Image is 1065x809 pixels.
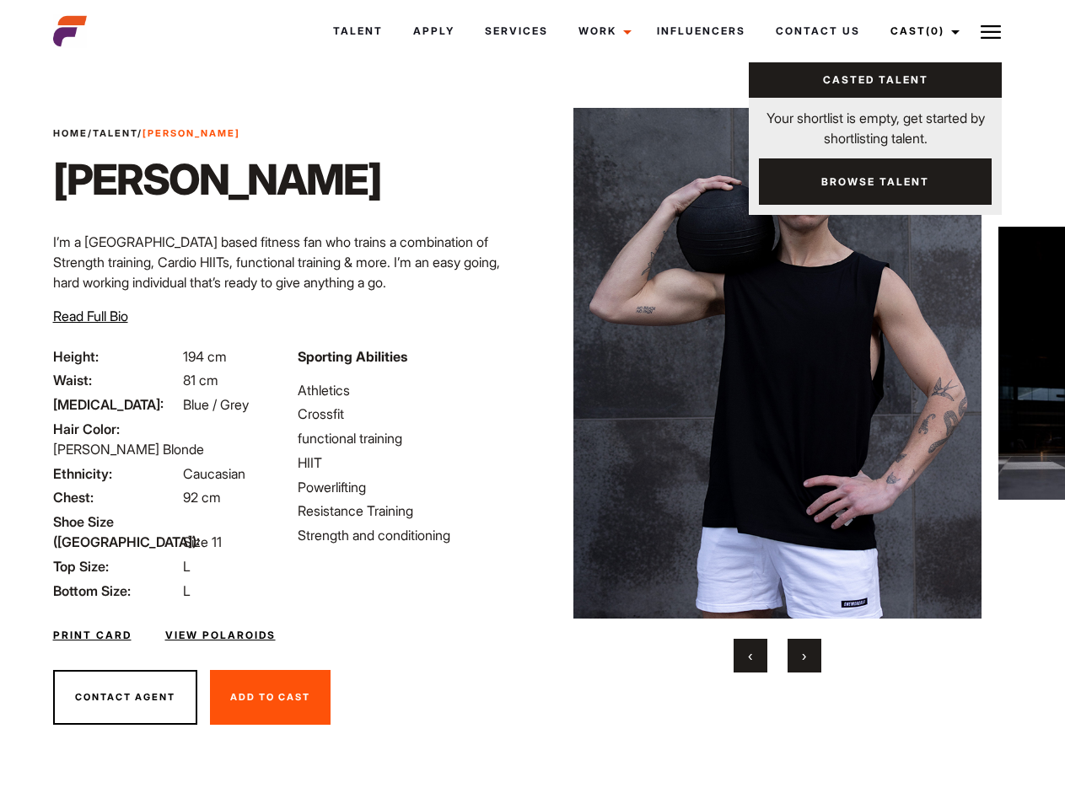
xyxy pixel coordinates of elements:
[183,465,245,482] span: Caucasian
[53,232,523,292] p: I’m a [GEOGRAPHIC_DATA] based fitness fan who trains a combination of Strength training, Cardio H...
[53,308,128,324] span: Read Full Bio
[981,22,1001,42] img: Burger icon
[749,62,1002,98] a: Casted Talent
[749,98,1002,148] p: Your shortlist is empty, get started by shortlisting talent.
[759,158,992,205] a: Browse Talent
[298,380,522,400] li: Athletics
[183,489,221,506] span: 92 cm
[53,346,180,367] span: Height:
[53,14,87,48] img: cropped-aefm-brand-fav-22-square.png
[183,558,191,575] span: L
[298,477,522,497] li: Powerlifting
[298,453,522,473] li: HIIT
[53,394,180,415] span: [MEDICAL_DATA]:
[563,8,642,54] a: Work
[183,372,218,388] span: 81 cm
[53,306,128,326] button: Read Full Bio
[926,24,944,37] span: (0)
[183,396,249,413] span: Blue / Grey
[53,370,180,390] span: Waist:
[183,533,222,550] span: Size 11
[53,670,197,726] button: Contact Agent
[748,647,752,664] span: Previous
[298,348,407,365] strong: Sporting Abilities
[298,501,522,521] li: Resistance Training
[318,8,398,54] a: Talent
[93,127,137,139] a: Talent
[53,419,180,439] span: Hair Color:
[53,628,132,643] a: Print Card
[210,670,331,726] button: Add To Cast
[802,647,806,664] span: Next
[53,126,240,141] span: / /
[298,404,522,424] li: Crossfit
[761,8,875,54] a: Contact Us
[53,487,180,507] span: Chest:
[230,691,310,703] span: Add To Cast
[298,428,522,448] li: functional training
[398,8,470,54] a: Apply
[53,127,88,139] a: Home
[298,525,522,545] li: Strength and conditioning
[183,582,191,599] span: L
[470,8,563,54] a: Services
[183,348,227,365] span: 194 cm
[143,127,240,139] strong: [PERSON_NAME]
[875,8,970,54] a: Cast(0)
[53,441,204,458] span: [PERSON_NAME] Blonde
[642,8,761,54] a: Influencers
[53,154,381,205] h1: [PERSON_NAME]
[165,628,276,643] a: View Polaroids
[53,512,180,552] span: Shoe Size ([GEOGRAPHIC_DATA]):
[53,463,180,484] span: Ethnicity:
[53,556,180,576] span: Top Size:
[53,581,180,601] span: Bottom Size:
